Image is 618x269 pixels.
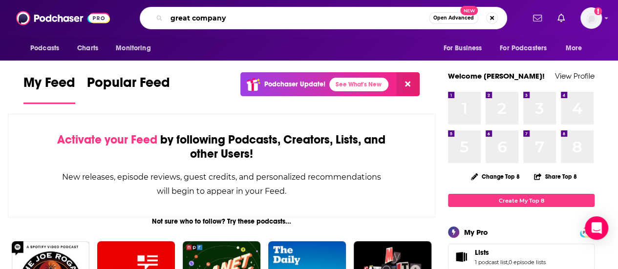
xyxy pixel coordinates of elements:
a: My Feed [23,74,75,104]
span: Popular Feed [87,74,170,97]
button: Open AdvancedNew [429,12,478,24]
a: See What's New [329,78,388,91]
span: Logged in as Hcollins1 [580,7,602,29]
div: Search podcasts, credits, & more... [140,7,507,29]
span: Charts [77,41,98,55]
span: PRO [581,228,593,236]
button: open menu [436,39,494,58]
div: My Pro [464,228,488,237]
div: New releases, episode reviews, guest credits, and personalized recommendations will begin to appe... [57,170,386,198]
input: Search podcasts, credits, & more... [167,10,429,26]
span: Open Advanced [433,16,474,21]
button: open menu [23,39,72,58]
span: , [508,259,509,266]
span: For Podcasters [500,41,547,55]
a: Show notifications dropdown [554,10,569,26]
svg: Add a profile image [594,7,602,15]
span: For Business [443,41,482,55]
button: open menu [493,39,561,58]
a: Popular Feed [87,74,170,104]
button: Change Top 8 [465,170,526,183]
div: by following Podcasts, Creators, Lists, and other Users! [57,133,386,161]
img: User Profile [580,7,602,29]
img: Podchaser - Follow, Share and Rate Podcasts [16,9,110,27]
a: 1 podcast list [475,259,508,266]
a: PRO [581,228,593,235]
a: Lists [475,248,546,257]
a: Show notifications dropdown [529,10,546,26]
a: 0 episode lists [509,259,546,266]
span: More [566,41,582,55]
a: Create My Top 8 [448,194,595,207]
button: Share Top 8 [533,167,577,186]
div: Open Intercom Messenger [585,216,608,240]
a: Charts [71,39,104,58]
span: Monitoring [116,41,150,55]
span: My Feed [23,74,75,97]
span: Activate your Feed [57,132,157,147]
a: View Profile [555,71,595,81]
button: open menu [559,39,595,58]
span: New [460,6,478,15]
button: open menu [109,39,163,58]
p: Podchaser Update! [264,80,325,88]
a: Welcome [PERSON_NAME]! [448,71,545,81]
button: Show profile menu [580,7,602,29]
a: Lists [451,250,471,264]
span: Podcasts [30,41,59,55]
div: Not sure who to follow? Try these podcasts... [8,217,435,226]
span: Lists [475,248,489,257]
